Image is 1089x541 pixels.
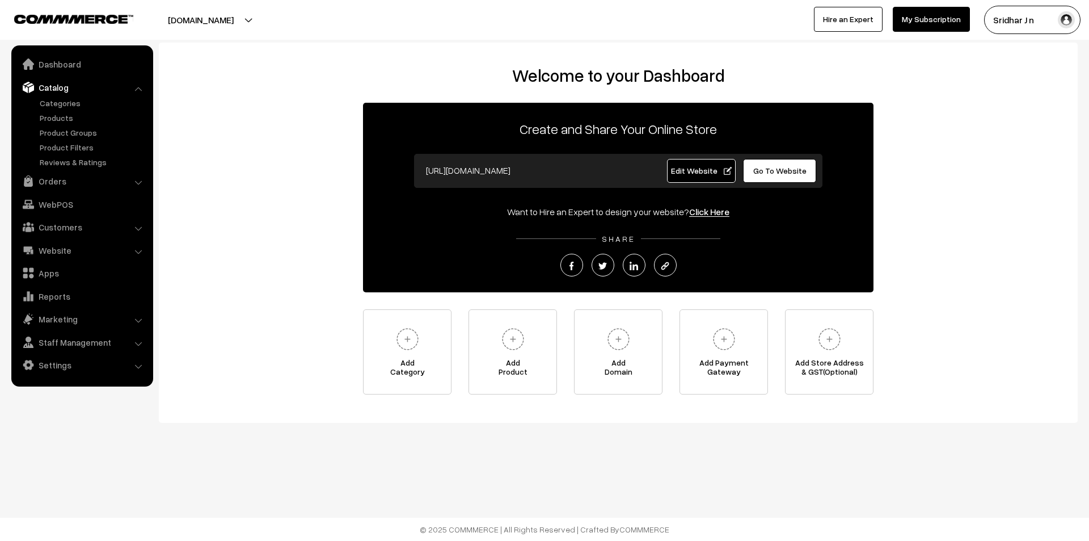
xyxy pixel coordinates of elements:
img: plus.svg [708,324,740,355]
a: Staff Management [14,332,149,353]
img: user [1058,11,1075,28]
a: AddDomain [574,309,662,395]
a: Hire an Expert [814,7,883,32]
span: Go To Website [753,166,807,175]
span: Add Payment Gateway [680,358,767,381]
button: Sridhar J n [984,6,1080,34]
span: Add Category [364,358,451,381]
a: Click Here [689,206,729,217]
img: plus.svg [392,324,423,355]
a: Customers [14,217,149,237]
p: Create and Share Your Online Store [363,119,873,139]
button: [DOMAIN_NAME] [128,6,273,34]
img: plus.svg [603,324,634,355]
img: COMMMERCE [14,15,133,23]
a: AddCategory [363,309,451,395]
a: Product Filters [37,141,149,153]
a: COMMMERCE [619,525,669,534]
a: Website [14,240,149,261]
span: Add Domain [575,358,662,381]
span: SHARE [596,234,641,244]
a: Dashboard [14,54,149,74]
span: Add Product [469,358,556,381]
a: My Subscription [893,7,970,32]
a: Apps [14,263,149,283]
div: Want to Hire an Expert to design your website? [363,205,873,219]
a: Catalog [14,77,149,98]
a: Categories [37,97,149,109]
a: WebPOS [14,194,149,215]
a: Add Store Address& GST(Optional) [785,309,873,395]
a: Product Groups [37,127,149,139]
img: plus.svg [814,324,845,355]
a: COMMMERCE [14,11,113,25]
img: plus.svg [497,324,529,355]
h2: Welcome to your Dashboard [170,65,1066,86]
a: AddProduct [468,309,557,395]
a: Settings [14,355,149,375]
a: Orders [14,171,149,191]
span: Add Store Address & GST(Optional) [786,358,873,381]
a: Go To Website [743,159,816,183]
a: Edit Website [667,159,736,183]
a: Reports [14,286,149,307]
a: Products [37,112,149,124]
a: Reviews & Ratings [37,156,149,168]
a: Marketing [14,309,149,329]
span: Edit Website [671,166,732,175]
a: Add PaymentGateway [679,309,768,395]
